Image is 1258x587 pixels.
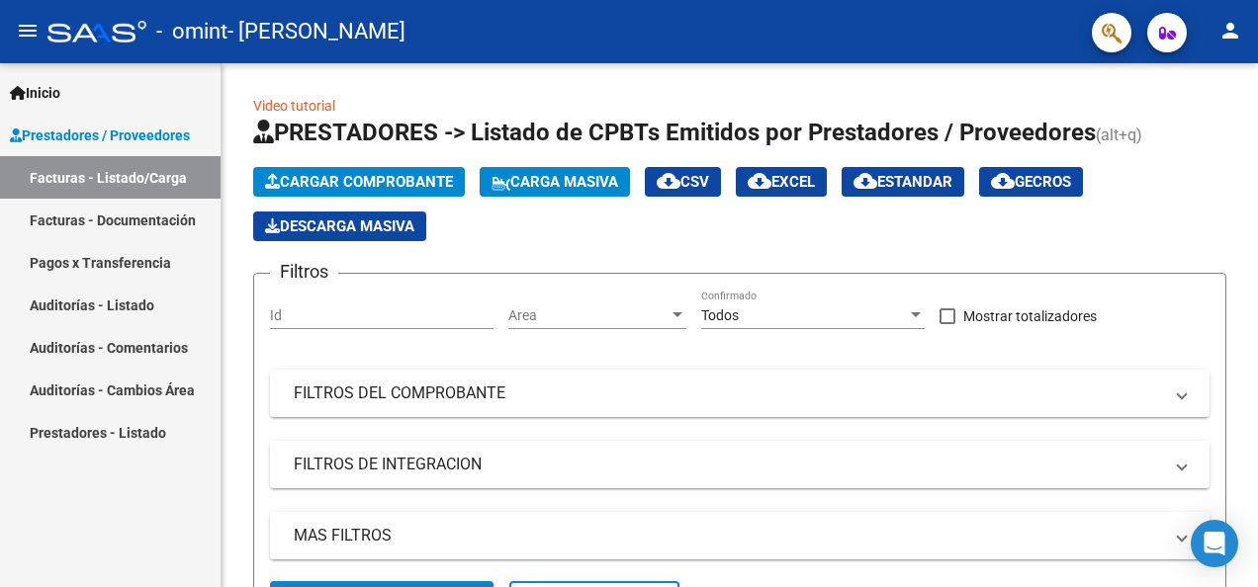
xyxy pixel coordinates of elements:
button: EXCEL [736,167,827,197]
mat-icon: menu [16,19,40,42]
button: CSV [645,167,721,197]
span: Cargar Comprobante [265,173,453,191]
span: Prestadores / Proveedores [10,125,190,146]
mat-panel-title: FILTROS DE INTEGRACION [294,454,1162,475]
h3: Filtros [270,258,338,286]
app-download-masive: Descarga masiva de comprobantes (adjuntos) [253,211,426,241]
button: Gecros [979,167,1083,197]
span: Estandar [854,173,952,191]
button: Carga Masiva [480,167,630,197]
span: - omint [156,10,227,53]
mat-expansion-panel-header: MAS FILTROS [270,512,1210,559]
mat-icon: cloud_download [854,169,877,193]
a: Video tutorial [253,98,335,114]
button: Descarga Masiva [253,211,426,241]
div: Open Intercom Messenger [1191,520,1238,567]
span: Area [508,307,669,324]
button: Estandar [842,167,964,197]
mat-panel-title: MAS FILTROS [294,525,1162,546]
mat-panel-title: FILTROS DEL COMPROBANTE [294,382,1162,404]
mat-expansion-panel-header: FILTROS DEL COMPROBANTE [270,370,1210,417]
span: Todos [701,307,739,323]
span: Mostrar totalizadores [963,304,1097,328]
mat-icon: cloud_download [657,169,680,193]
span: Carga Masiva [492,173,618,191]
span: - [PERSON_NAME] [227,10,405,53]
span: Descarga Masiva [265,217,414,235]
mat-icon: person [1218,19,1242,42]
mat-icon: cloud_download [991,169,1015,193]
span: (alt+q) [1096,126,1142,144]
button: Cargar Comprobante [253,167,465,197]
mat-icon: cloud_download [748,169,771,193]
mat-expansion-panel-header: FILTROS DE INTEGRACION [270,441,1210,488]
span: Inicio [10,82,60,104]
span: CSV [657,173,709,191]
span: Gecros [991,173,1071,191]
span: PRESTADORES -> Listado de CPBTs Emitidos por Prestadores / Proveedores [253,119,1096,146]
span: EXCEL [748,173,815,191]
